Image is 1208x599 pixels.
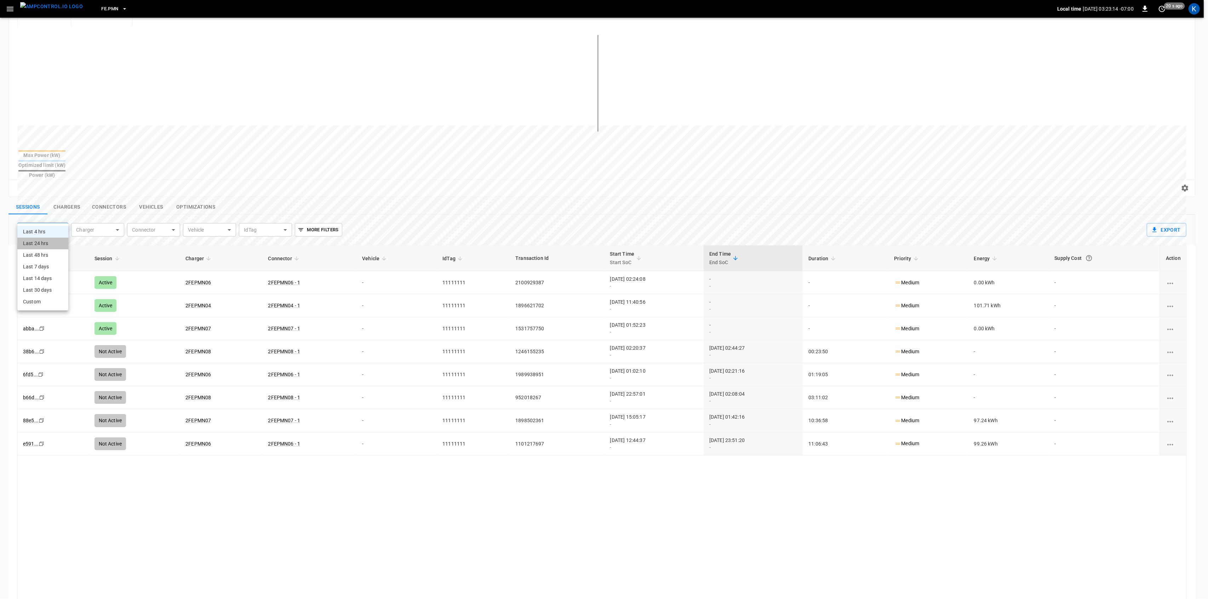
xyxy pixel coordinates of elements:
li: Last 48 hrs [17,249,68,261]
li: Last 24 hrs [17,238,68,249]
li: Custom [17,296,68,308]
li: Last 4 hrs [17,226,68,238]
li: Last 14 days [17,273,68,284]
li: Last 7 days [17,261,68,273]
li: Last 30 days [17,284,68,296]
